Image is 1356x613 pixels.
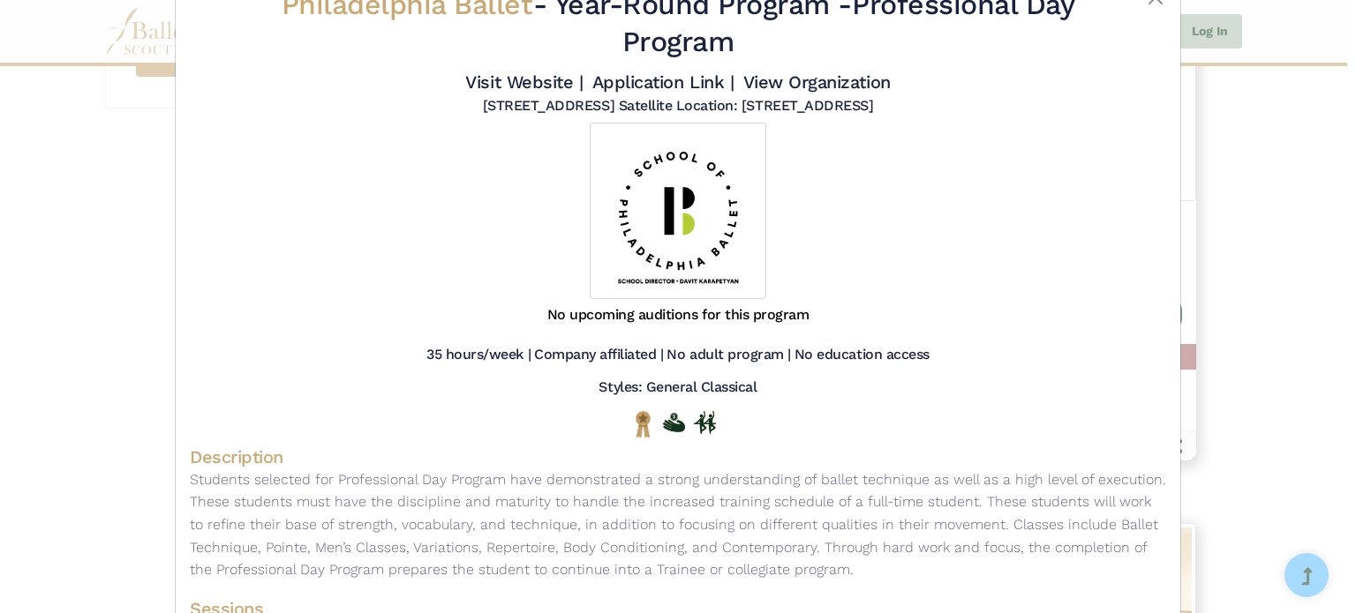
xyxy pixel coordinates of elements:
img: Logo [590,123,766,299]
img: In Person [694,411,716,434]
a: Application Link | [592,71,734,93]
a: View Organization [743,71,891,93]
img: National [632,410,654,437]
h5: Styles: General Classical [599,378,757,397]
h5: [STREET_ADDRESS] Satellite Location: [STREET_ADDRESS] [483,97,874,116]
h4: Description [190,445,1166,468]
h5: No adult program | [667,346,790,364]
img: Offers Financial Aid [663,413,685,432]
h5: 35 hours/week | [426,346,531,364]
p: Students selected for Professional Day Program have demonstrated a strong understanding of ballet... [190,468,1166,581]
h5: No education access [795,346,930,364]
a: Visit Website | [465,71,583,93]
h5: No upcoming auditions for this program [547,306,810,325]
h5: Company affiliated | [534,346,663,364]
